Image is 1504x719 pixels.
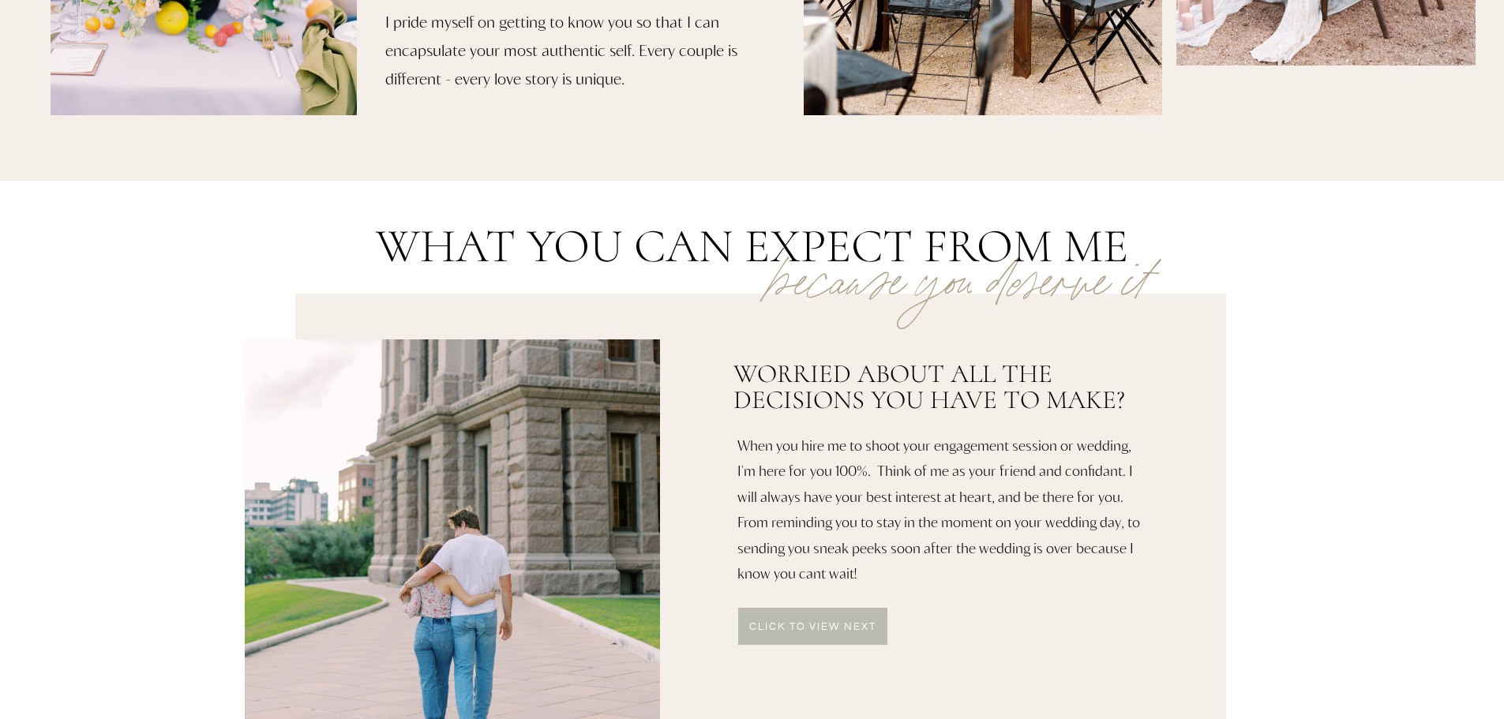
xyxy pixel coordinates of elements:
[279,223,1225,269] h2: what you can expect from me
[733,361,1157,419] h3: worried about all the decisions you have to make?
[385,7,768,112] p: I pride myself on getting to know you so that I can encapsulate your most authentic self. Every c...
[703,216,1212,294] p: because you deserve it
[737,433,1152,590] p: When you hire me to shoot your engagement session or wedding, I'm here for you 100%. Think of me ...
[738,622,888,635] a: click to VIEW NEXT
